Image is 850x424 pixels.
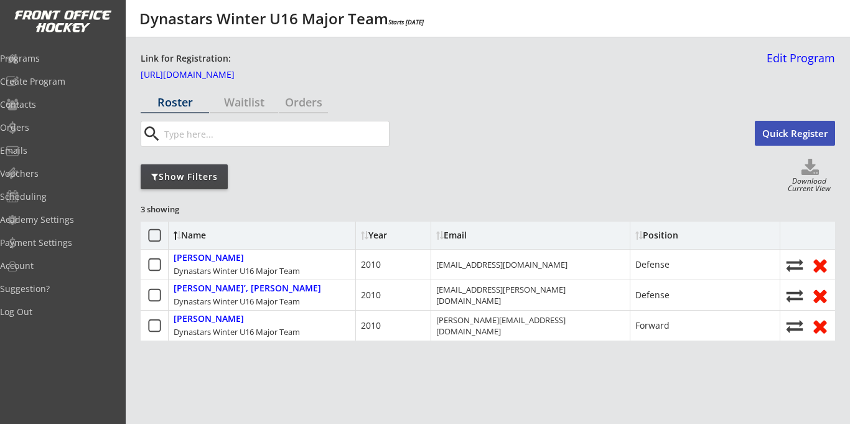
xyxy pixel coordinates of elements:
a: Edit Program [762,52,835,74]
div: 3 showing [141,204,230,215]
em: Starts [DATE] [388,17,424,26]
div: Show Filters [141,171,228,183]
div: Download Current View [783,177,835,194]
div: Year [361,231,426,240]
button: Remove from roster (no refund) [810,316,830,336]
div: Forward [635,319,670,332]
div: [PERSON_NAME] [174,253,244,263]
button: Click to download full roster. Your browser settings may try to block it, check your security set... [785,159,835,177]
div: [EMAIL_ADDRESS][PERSON_NAME][DOMAIN_NAME] [436,284,625,306]
div: Name [174,231,275,240]
button: Move player [785,318,804,334]
div: 2010 [361,319,381,332]
div: Email [436,231,548,240]
div: [EMAIL_ADDRESS][DOMAIN_NAME] [436,259,567,270]
div: Defense [635,289,670,301]
button: Quick Register [755,121,835,146]
div: Dynastars Winter U16 Major Team [139,11,424,26]
div: Orders [279,97,328,108]
div: Dynastars Winter U16 Major Team [174,296,300,307]
div: 2010 [361,289,381,301]
div: [PERSON_NAME] [174,314,244,324]
button: Remove from roster (no refund) [810,286,830,305]
div: Roster [141,97,209,108]
button: Remove from roster (no refund) [810,255,830,275]
a: [URL][DOMAIN_NAME] [141,70,265,84]
input: Type here... [162,121,389,146]
div: 2010 [361,258,381,271]
button: search [141,124,162,144]
div: [PERSON_NAME][EMAIL_ADDRESS][DOMAIN_NAME] [436,314,625,337]
div: Dynastars Winter U16 Major Team [174,326,300,337]
div: Defense [635,258,670,271]
div: Waitlist [210,97,278,108]
div: Dynastars Winter U16 Major Team [174,265,300,276]
button: Move player [785,287,804,304]
button: Move player [785,257,804,273]
img: FOH%20White%20Logo%20Transparent.png [14,10,112,33]
div: Position [635,231,747,240]
div: [PERSON_NAME]’, [PERSON_NAME] [174,283,321,294]
div: Link for Registration: [141,52,233,65]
